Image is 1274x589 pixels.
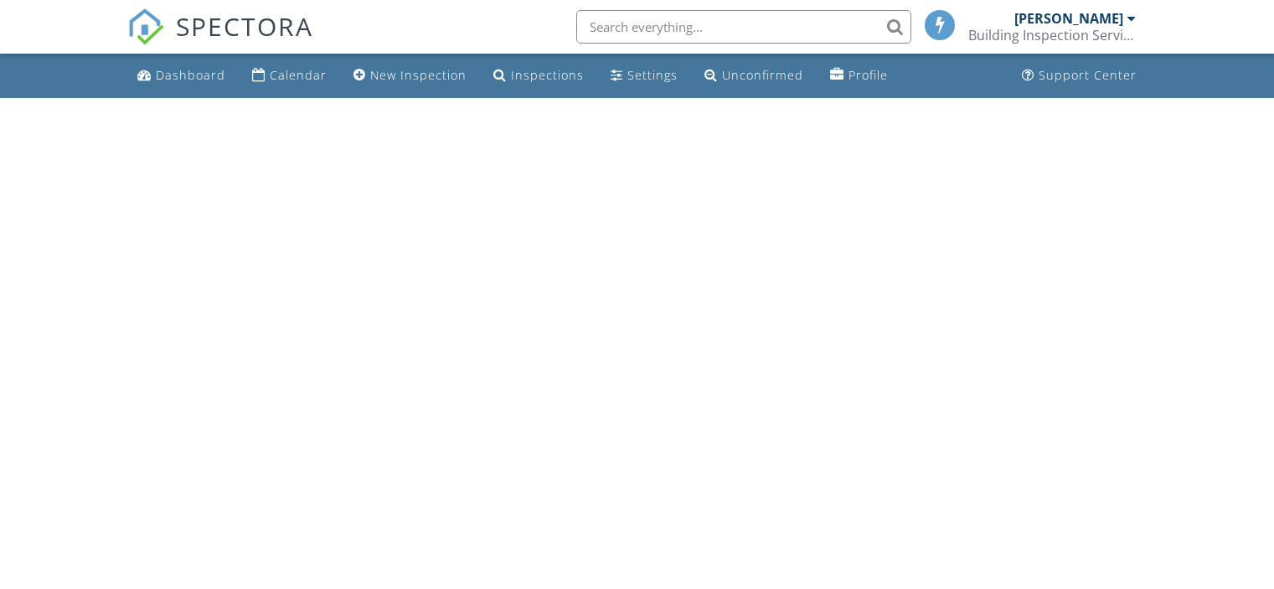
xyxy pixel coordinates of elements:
[347,60,473,91] a: New Inspection
[823,60,895,91] a: Profile
[968,27,1136,44] div: Building Inspection Services
[698,60,810,91] a: Unconfirmed
[127,23,313,58] a: SPECTORA
[1015,60,1143,91] a: Support Center
[1014,10,1123,27] div: [PERSON_NAME]
[131,60,232,91] a: Dashboard
[270,67,327,83] div: Calendar
[156,67,225,83] div: Dashboard
[722,67,803,83] div: Unconfirmed
[370,67,467,83] div: New Inspection
[848,67,888,83] div: Profile
[487,60,591,91] a: Inspections
[127,8,164,45] img: The Best Home Inspection Software - Spectora
[576,10,911,44] input: Search everything...
[604,60,684,91] a: Settings
[511,67,584,83] div: Inspections
[245,60,333,91] a: Calendar
[176,8,313,44] span: SPECTORA
[627,67,678,83] div: Settings
[1039,67,1137,83] div: Support Center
